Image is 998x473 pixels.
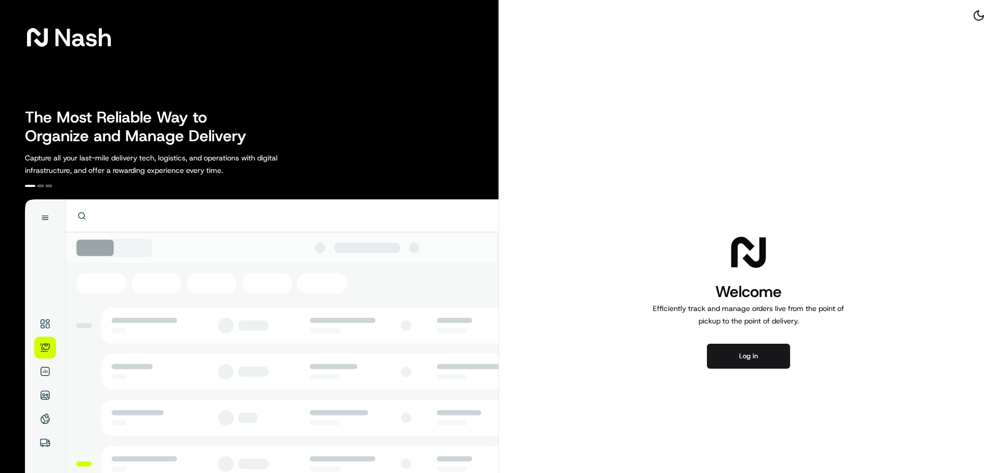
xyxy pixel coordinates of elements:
p: Efficiently track and manage orders live from the point of pickup to the point of delivery. [649,302,848,327]
p: Capture all your last-mile delivery tech, logistics, and operations with digital infrastructure, ... [25,152,324,177]
button: Log in [707,344,790,369]
h1: Welcome [649,281,848,302]
h2: The Most Reliable Way to Organize and Manage Delivery [25,108,258,145]
span: Nash [54,27,112,48]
